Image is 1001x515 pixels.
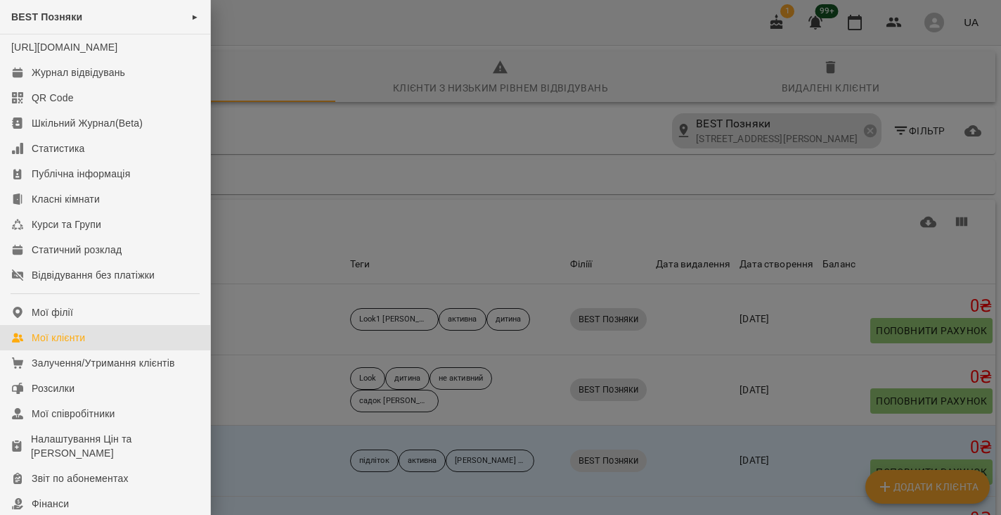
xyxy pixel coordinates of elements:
div: Відвідування без платіжки [32,268,155,282]
div: Статичний розклад [32,243,122,257]
div: Залучення/Утримання клієнтів [32,356,175,370]
div: Мої співробітники [32,407,115,421]
div: Фінанси [32,497,69,511]
div: Статистика [32,141,85,155]
div: Публічна інформація [32,167,130,181]
span: ► [191,11,199,23]
div: Мої філії [32,305,73,319]
div: Звіт по абонементах [32,471,129,485]
div: Мої клієнти [32,331,85,345]
div: Курси та Групи [32,217,101,231]
div: Розсилки [32,381,75,395]
div: Налаштування Цін та [PERSON_NAME] [31,432,199,460]
div: Журнал відвідувань [32,65,125,80]
a: [URL][DOMAIN_NAME] [11,42,117,53]
span: BEST Позняки [11,11,82,23]
div: Класні кімнати [32,192,100,206]
div: Шкільний Журнал(Beta) [32,116,143,130]
div: QR Code [32,91,74,105]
